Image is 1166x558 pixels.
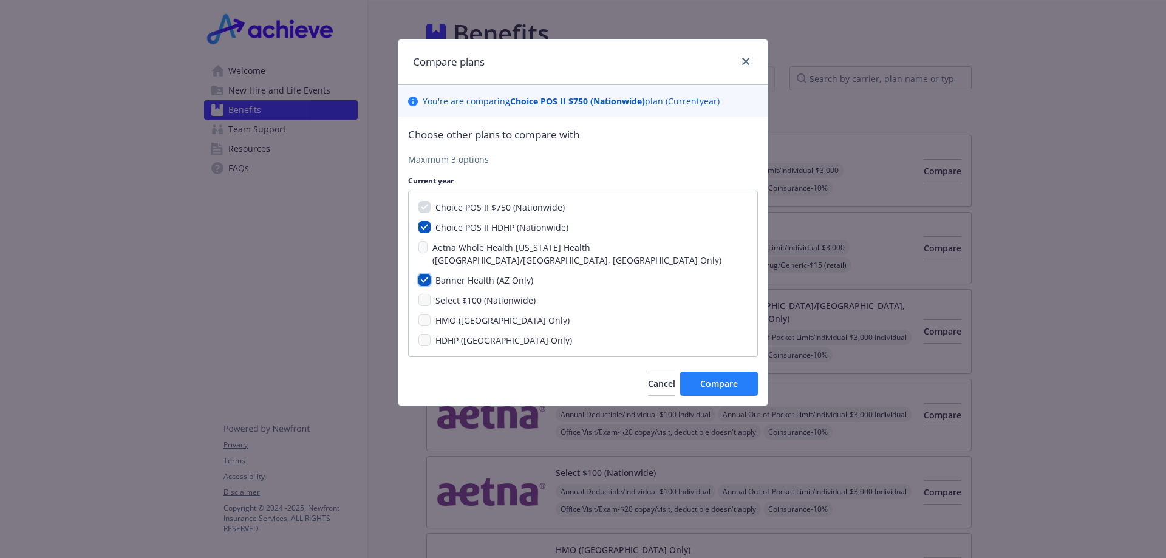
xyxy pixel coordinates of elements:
a: close [738,54,753,69]
p: Choose other plans to compare with [408,127,758,143]
button: Cancel [648,372,675,396]
span: Banner Health (AZ Only) [435,274,533,286]
span: Choice POS II HDHP (Nationwide) [435,222,568,233]
span: Cancel [648,378,675,389]
span: HDHP ([GEOGRAPHIC_DATA] Only) [435,335,572,346]
span: Choice POS II $750 (Nationwide) [435,202,565,213]
p: Current year [408,175,758,186]
span: HMO ([GEOGRAPHIC_DATA] Only) [435,315,570,326]
span: Select $100 (Nationwide) [435,294,536,306]
span: Aetna Whole Health [US_STATE] Health ([GEOGRAPHIC_DATA]/[GEOGRAPHIC_DATA], [GEOGRAPHIC_DATA] Only) [432,242,721,266]
p: You ' re are comparing plan ( Current year) [423,95,720,107]
b: Choice POS II $750 (Nationwide) [510,95,645,107]
h1: Compare plans [413,54,485,70]
span: Compare [700,378,738,389]
p: Maximum 3 options [408,153,758,166]
button: Compare [680,372,758,396]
